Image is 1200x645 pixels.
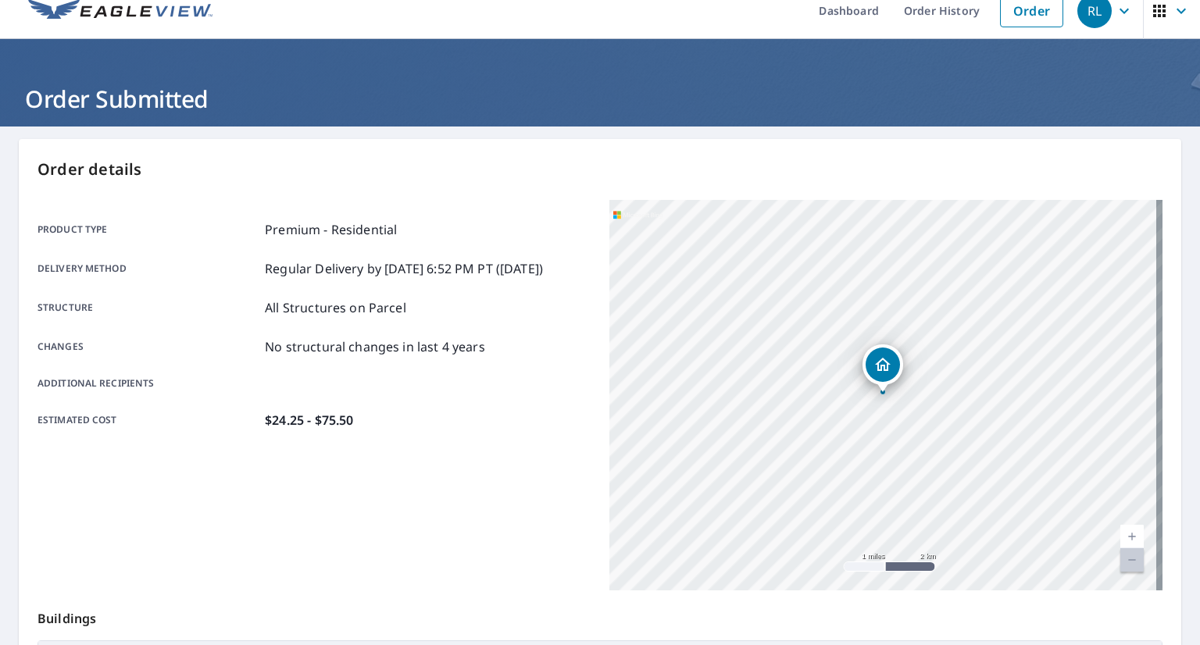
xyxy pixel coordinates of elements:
a: Current Level 12, Zoom In [1120,525,1144,548]
p: All Structures on Parcel [265,298,406,317]
p: Buildings [37,590,1162,640]
p: Estimated cost [37,411,259,429]
p: Delivery method [37,259,259,278]
p: Changes [37,337,259,356]
p: Structure [37,298,259,317]
p: $24.25 - $75.50 [265,411,353,429]
div: Dropped pin, building 1, Residential property, 17 Wildlife Trl Edgewood, NM 87015 [862,344,903,393]
p: Product type [37,220,259,239]
a: Current Level 12, Zoom Out Disabled [1120,548,1144,572]
p: No structural changes in last 4 years [265,337,485,356]
h1: Order Submitted [19,83,1181,115]
p: Order details [37,158,1162,181]
p: Premium - Residential [265,220,397,239]
p: Additional recipients [37,376,259,390]
p: Regular Delivery by [DATE] 6:52 PM PT ([DATE]) [265,259,543,278]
